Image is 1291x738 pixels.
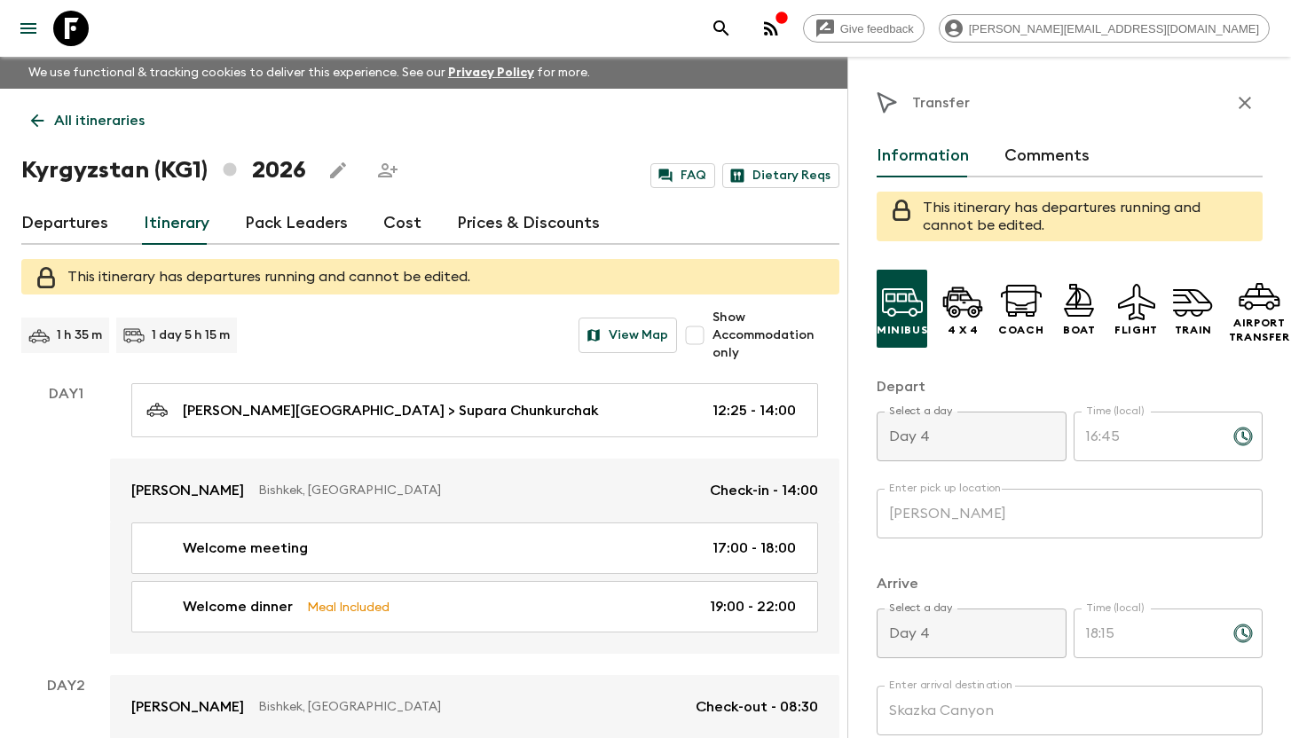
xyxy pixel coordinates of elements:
p: 1 day 5 h 15 m [152,326,230,344]
p: All itineraries [54,110,145,131]
div: [PERSON_NAME][EMAIL_ADDRESS][DOMAIN_NAME] [939,14,1270,43]
a: Welcome dinnerMeal Included19:00 - 22:00 [131,581,818,632]
p: 19:00 - 22:00 [710,596,796,617]
p: [PERSON_NAME][GEOGRAPHIC_DATA] > Supara Chunkurchak [183,400,599,421]
button: Comments [1004,135,1090,177]
p: Meal Included [307,597,390,616]
a: [PERSON_NAME]Bishkek, [GEOGRAPHIC_DATA]Check-in - 14:00 [110,459,839,522]
a: Welcome meeting17:00 - 18:00 [131,522,818,574]
p: Minibus [877,323,927,337]
p: 12:25 - 14:00 [712,400,796,421]
a: Cost [383,202,421,245]
a: Prices & Discounts [457,202,600,245]
label: Enter pick up location [889,481,1002,496]
label: Select a day [889,601,952,616]
a: Departures [21,202,108,245]
span: This itinerary has departures running and cannot be edited. [923,200,1200,232]
span: Give feedback [830,22,924,35]
span: This itinerary has departures running and cannot be edited. [67,270,470,284]
p: Welcome meeting [183,538,308,559]
label: Enter arrival destination [889,678,1013,693]
a: Privacy Policy [448,67,534,79]
p: Coach [998,323,1043,337]
p: Boat [1063,323,1095,337]
button: menu [11,11,46,46]
p: Train [1175,323,1212,337]
span: [PERSON_NAME][EMAIL_ADDRESS][DOMAIN_NAME] [959,22,1269,35]
label: Time (local) [1086,404,1144,419]
p: Welcome dinner [183,596,293,617]
p: Transfer [912,92,970,114]
button: View Map [579,318,677,353]
p: Depart [877,376,1263,397]
p: Bishkek, [GEOGRAPHIC_DATA] [258,698,681,716]
input: hh:mm [1074,608,1219,658]
span: Share this itinerary [370,153,405,188]
p: [PERSON_NAME] [131,480,244,501]
button: Information [877,135,969,177]
p: 1 h 35 m [57,326,102,344]
a: Itinerary [144,202,209,245]
p: 17:00 - 18:00 [712,538,796,559]
a: FAQ [650,163,715,188]
a: Dietary Reqs [722,163,839,188]
p: Flight [1114,323,1158,337]
p: Arrive [877,573,1263,594]
button: Edit this itinerary [320,153,356,188]
p: Day 2 [21,675,110,696]
p: Check-out - 08:30 [696,696,818,718]
p: Day 1 [21,383,110,404]
a: [PERSON_NAME][GEOGRAPHIC_DATA] > Supara Chunkurchak12:25 - 14:00 [131,383,818,437]
a: All itineraries [21,103,154,138]
p: 4 x 4 [948,323,979,337]
label: Select a day [889,404,952,419]
p: Airport Transfer [1229,316,1290,344]
p: [PERSON_NAME] [131,696,244,718]
a: Give feedback [803,14,925,43]
a: Pack Leaders [245,202,348,245]
label: Time (local) [1086,601,1144,616]
input: hh:mm [1074,412,1219,461]
p: Check-in - 14:00 [710,480,818,501]
p: We use functional & tracking cookies to deliver this experience. See our for more. [21,57,597,89]
p: Bishkek, [GEOGRAPHIC_DATA] [258,482,696,499]
span: Show Accommodation only [712,309,839,362]
button: search adventures [704,11,739,46]
h1: Kyrgyzstan (KG1) 2026 [21,153,306,188]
